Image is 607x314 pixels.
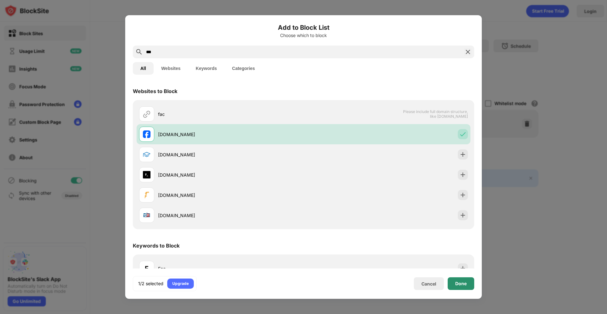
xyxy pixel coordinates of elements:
div: [DOMAIN_NAME] [158,172,303,178]
div: Fac [158,265,303,272]
div: Done [455,281,467,286]
img: url.svg [143,110,150,118]
img: favicons [143,211,150,219]
h6: Add to Block List [133,23,474,32]
div: Cancel [421,281,436,286]
img: search.svg [135,48,143,56]
img: favicons [143,130,150,138]
div: [DOMAIN_NAME] [158,151,303,158]
div: fac [158,111,303,117]
button: Websites [154,62,188,75]
div: [DOMAIN_NAME] [158,192,303,198]
div: Keywords to Block [133,242,180,249]
img: favicons [143,191,150,199]
div: Choose which to block [133,33,474,38]
img: search-close [464,48,472,56]
button: Categories [224,62,262,75]
button: All [133,62,154,75]
div: Upgrade [172,280,189,287]
div: [DOMAIN_NAME] [158,212,303,219]
img: favicons [143,171,150,179]
span: Please include full domain structure, like [DOMAIN_NAME] [403,109,468,119]
div: F [145,264,149,273]
div: Websites to Block [133,88,177,94]
button: Keywords [188,62,224,75]
div: 1/2 selected [138,280,163,287]
div: [DOMAIN_NAME] [158,131,303,138]
img: favicons [143,151,150,158]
